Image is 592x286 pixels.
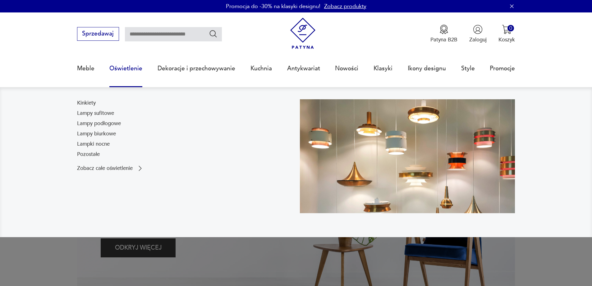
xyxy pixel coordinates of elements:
[439,25,449,34] img: Ikona medalu
[461,54,475,83] a: Style
[77,166,133,171] p: Zobacz całe oświetlenie
[287,54,320,83] a: Antykwariat
[77,151,100,158] a: Pozostałe
[109,54,142,83] a: Oświetlenie
[469,36,487,43] p: Zaloguj
[250,54,272,83] a: Kuchnia
[77,99,96,107] a: Kinkiety
[77,32,119,37] a: Sprzedawaj
[77,165,144,172] a: Zobacz całe oświetlenie
[300,99,515,213] img: a9d990cd2508053be832d7f2d4ba3cb1.jpg
[158,54,235,83] a: Dekoracje i przechowywanie
[77,130,116,138] a: Lampy biurkowe
[77,54,94,83] a: Meble
[287,18,319,49] img: Patyna - sklep z meblami i dekoracjami vintage
[77,120,121,127] a: Lampy podłogowe
[77,27,119,41] button: Sprzedawaj
[77,110,114,117] a: Lampy sufitowe
[408,54,446,83] a: Ikony designu
[430,36,457,43] p: Patyna B2B
[430,25,457,43] button: Patyna B2B
[490,54,515,83] a: Promocje
[498,36,515,43] p: Koszyk
[502,25,512,34] img: Ikona koszyka
[498,25,515,43] button: 0Koszyk
[473,25,483,34] img: Ikonka użytkownika
[469,25,487,43] button: Zaloguj
[324,2,366,10] a: Zobacz produkty
[430,25,457,43] a: Ikona medaluPatyna B2B
[507,25,514,31] div: 0
[335,54,358,83] a: Nowości
[209,29,218,38] button: Szukaj
[77,140,110,148] a: Lampki nocne
[226,2,320,10] p: Promocja do -30% na klasyki designu!
[374,54,392,83] a: Klasyki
